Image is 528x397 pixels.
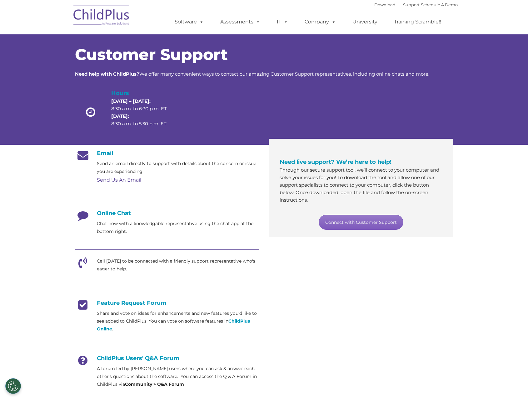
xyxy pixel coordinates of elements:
[75,299,259,306] h4: Feature Request Forum
[75,355,259,362] h4: ChildPlus Users' Q&A Forum
[111,89,177,98] h4: Hours
[111,98,151,104] strong: [DATE] – [DATE]:
[75,150,259,157] h4: Email
[319,215,403,230] a: Connect with Customer Support
[70,0,133,32] img: ChildPlus by Procare Solutions
[75,45,227,64] span: Customer Support
[5,378,21,394] button: Cookies Settings
[75,210,259,217] h4: Online Chat
[75,71,139,77] strong: Need help with ChildPlus?
[421,2,458,7] a: Schedule A Demo
[346,16,384,28] a: University
[168,16,210,28] a: Software
[298,16,342,28] a: Company
[97,309,259,333] p: Share and vote on ideas for enhancements and new features you’d like to see added to ChildPlus. Y...
[214,16,266,28] a: Assessments
[271,16,294,28] a: IT
[111,98,177,128] p: 8:30 a.m. to 6:30 p.m. ET 8:30 a.m. to 5:30 p.m. ET
[111,113,129,119] strong: [DATE]:
[280,166,442,204] p: Through our secure support tool, we’ll connect to your computer and solve your issues for you! To...
[97,257,259,273] p: Call [DATE] to be connected with a friendly support representative who's eager to help.
[403,2,420,7] a: Support
[374,2,396,7] a: Download
[97,365,259,388] p: A forum led by [PERSON_NAME] users where you can ask & answer each other’s questions about the so...
[125,381,184,387] strong: Community > Q&A Forum
[97,220,259,235] p: Chat now with a knowledgable representative using the chat app at the bottom right.
[426,329,528,397] iframe: Chat Widget
[280,158,391,165] span: Need live support? We’re here to help!
[75,71,429,77] span: We offer many convenient ways to contact our amazing Customer Support representatives, including ...
[97,177,141,183] a: Send Us An Email
[97,160,259,175] p: Send an email directly to support with details about the concern or issue you are experiencing.
[388,16,447,28] a: Training Scramble!!
[374,2,458,7] font: |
